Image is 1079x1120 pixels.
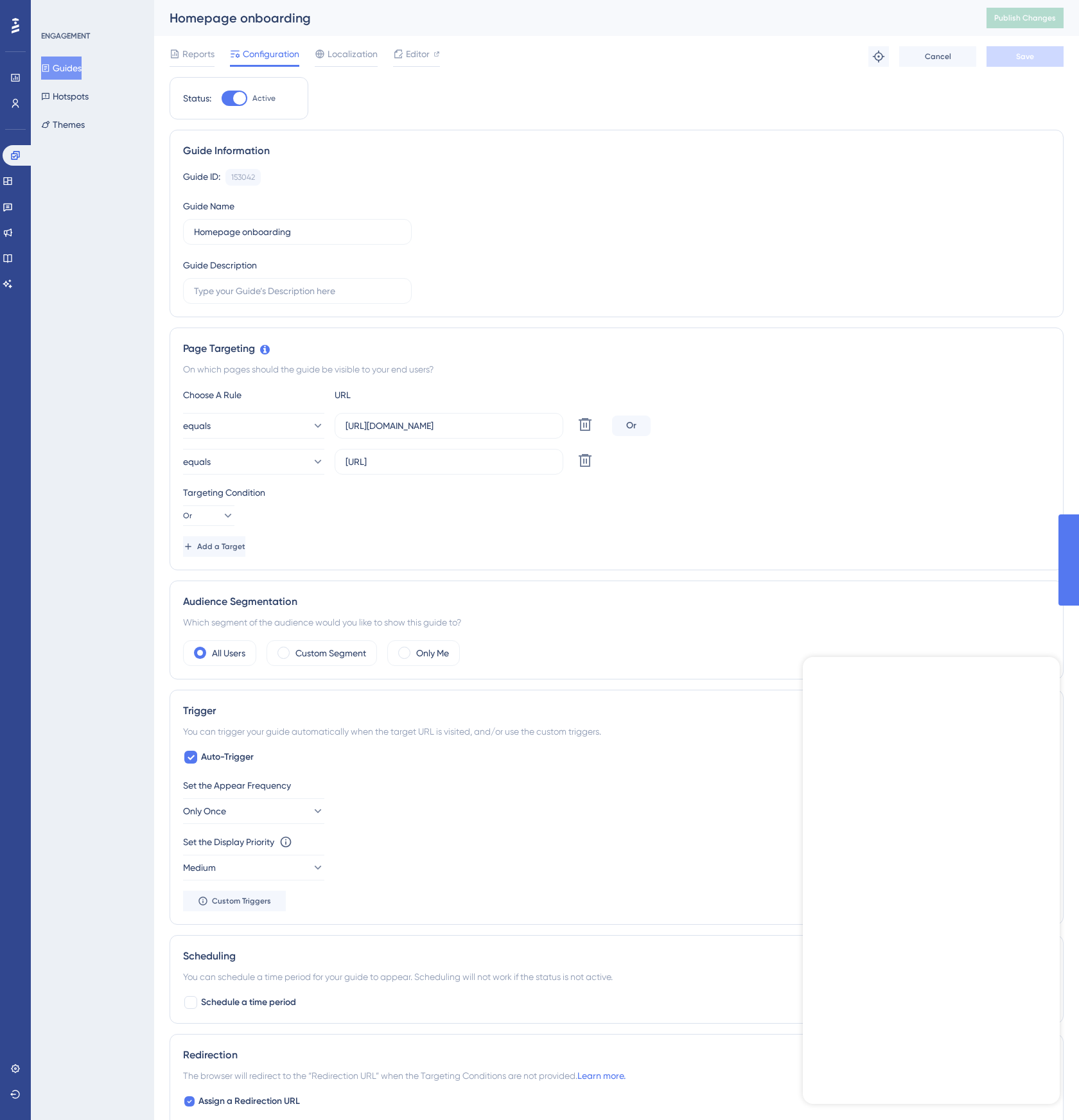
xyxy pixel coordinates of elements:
[925,51,951,62] span: Cancel
[803,657,1060,1104] iframe: UserGuiding AI Assistant
[197,541,245,552] span: Add a Target
[899,46,976,67] button: Cancel
[183,418,211,433] span: equals
[183,891,286,911] button: Custom Triggers
[183,803,226,819] span: Only Once
[183,1068,626,1083] span: The browser will redirect to the “Redirection URL” when the Targeting Conditions are not provided.
[212,645,245,661] label: All Users
[406,46,430,62] span: Editor
[183,1047,1050,1063] div: Redirection
[183,485,1050,500] div: Targeting Condition
[335,387,476,403] div: URL
[183,91,211,106] div: Status:
[183,536,245,557] button: Add a Target
[183,387,324,403] div: Choose A Rule
[577,1071,626,1081] a: Learn more.
[346,455,552,469] input: yourwebsite.com/path
[194,225,401,239] input: Type your Guide’s Name here
[183,341,1050,356] div: Page Targeting
[183,703,1050,719] div: Trigger
[252,93,276,103] span: Active
[183,798,324,824] button: Only Once
[183,511,192,521] span: Or
[183,594,1050,609] div: Audience Segmentation
[183,258,257,273] div: Guide Description
[183,413,324,439] button: equals
[183,449,324,475] button: equals
[183,615,1050,630] div: Which segment of the audience would you like to show this guide to?
[416,645,449,661] label: Only Me
[183,198,234,214] div: Guide Name
[183,169,220,186] div: Guide ID:
[201,749,254,765] span: Auto-Trigger
[183,969,1050,984] div: You can schedule a time period for your guide to appear. Scheduling will not work if the status i...
[243,46,299,62] span: Configuration
[994,13,1056,23] span: Publish Changes
[987,46,1064,67] button: Save
[346,419,552,433] input: yourwebsite.com/path
[612,416,651,436] div: Or
[328,46,378,62] span: Localization
[198,1094,300,1109] span: Assign a Redirection URL
[183,143,1050,159] div: Guide Information
[183,505,234,526] button: Or
[295,645,366,661] label: Custom Segment
[183,778,1050,793] div: Set the Appear Frequency
[183,834,274,850] div: Set the Display Priority
[1016,51,1034,62] span: Save
[170,9,954,27] div: Homepage onboarding
[201,995,296,1010] span: Schedule a time period
[183,454,211,469] span: equals
[183,855,324,880] button: Medium
[183,949,1050,964] div: Scheduling
[212,896,271,906] span: Custom Triggers
[194,284,401,298] input: Type your Guide’s Description here
[183,362,1050,377] div: On which pages should the guide be visible to your end users?
[231,172,255,182] div: 153042
[183,860,216,875] span: Medium
[182,46,215,62] span: Reports
[987,8,1064,28] button: Publish Changes
[183,724,1050,739] div: You can trigger your guide automatically when the target URL is visited, and/or use the custom tr...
